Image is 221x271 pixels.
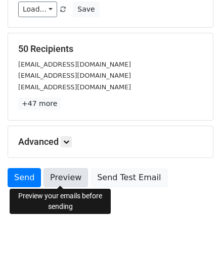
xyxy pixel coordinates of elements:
a: Send Test Email [91,168,167,187]
button: Save [73,2,99,17]
div: Preview your emails before sending [10,189,111,214]
iframe: Chat Widget [170,223,221,271]
a: Send [8,168,41,187]
small: [EMAIL_ADDRESS][DOMAIN_NAME] [18,61,131,68]
h5: 50 Recipients [18,43,203,55]
small: [EMAIL_ADDRESS][DOMAIN_NAME] [18,83,131,91]
a: +47 more [18,97,61,110]
a: Preview [43,168,88,187]
a: Load... [18,2,57,17]
small: [EMAIL_ADDRESS][DOMAIN_NAME] [18,72,131,79]
h5: Advanced [18,136,203,147]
